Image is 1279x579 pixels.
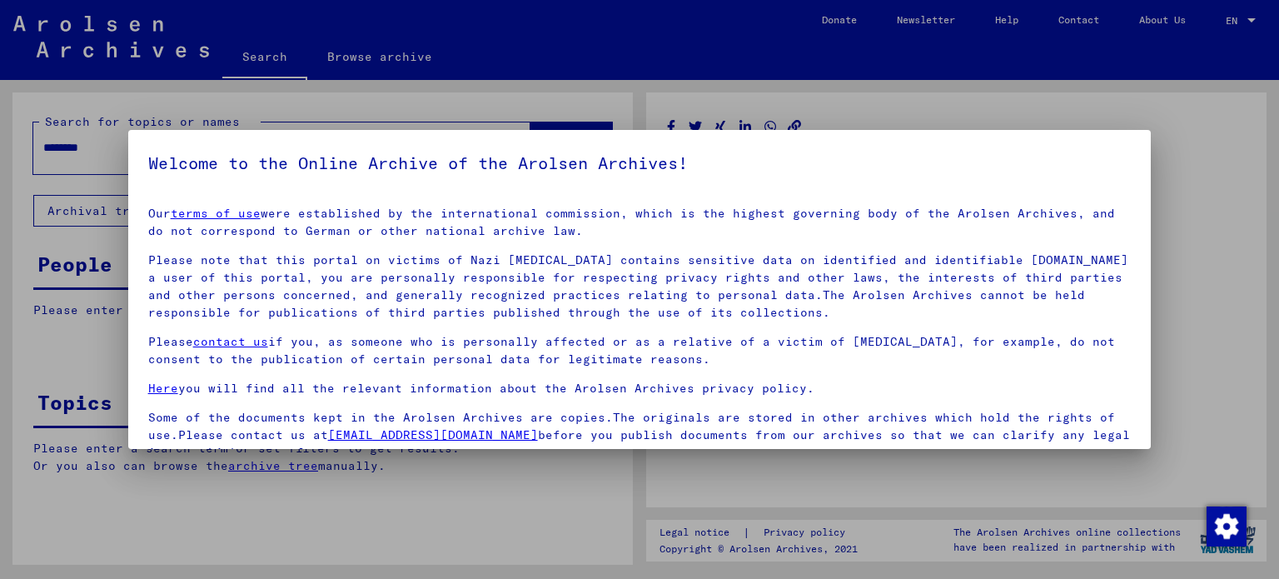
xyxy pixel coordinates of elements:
p: you will find all the relevant information about the Arolsen Archives privacy policy. [148,380,1132,397]
p: Some of the documents kept in the Arolsen Archives are copies.The originals are stored in other a... [148,409,1132,462]
img: Change consent [1207,507,1247,547]
div: Change consent [1206,506,1246,546]
a: contact us [193,334,268,349]
a: terms of use [171,206,261,221]
a: Here [148,381,178,396]
a: [EMAIL_ADDRESS][DOMAIN_NAME] [328,427,538,442]
p: Please note that this portal on victims of Nazi [MEDICAL_DATA] contains sensitive data on identif... [148,252,1132,322]
p: Our were established by the international commission, which is the highest governing body of the ... [148,205,1132,240]
h5: Welcome to the Online Archive of the Arolsen Archives! [148,150,1132,177]
p: Please if you, as someone who is personally affected or as a relative of a victim of [MEDICAL_DAT... [148,333,1132,368]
